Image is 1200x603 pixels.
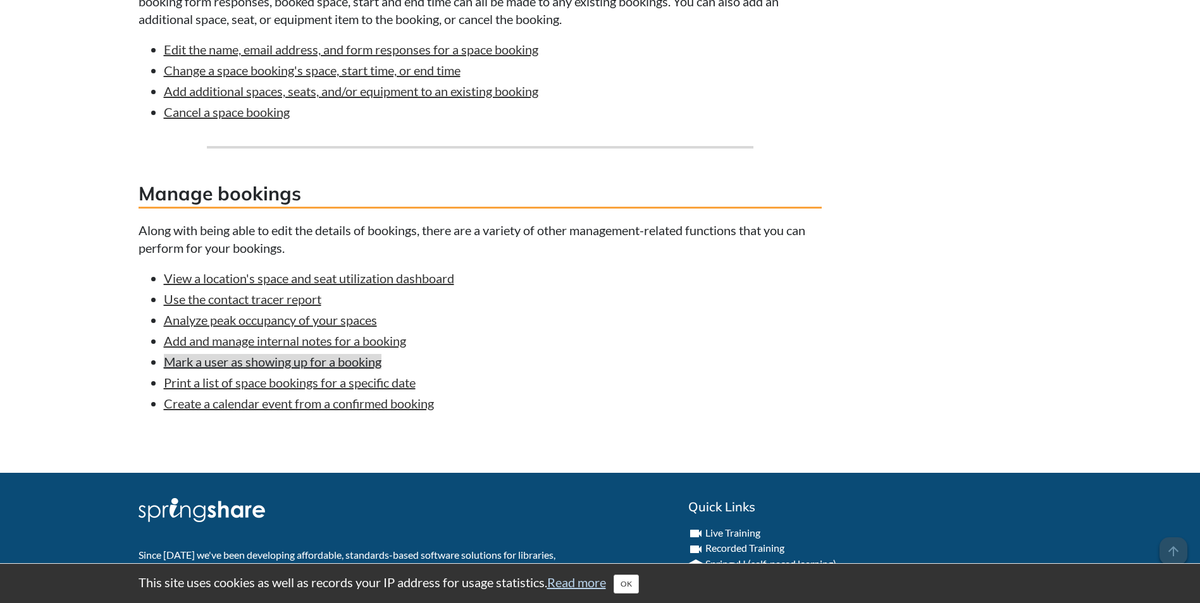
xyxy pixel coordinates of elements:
[164,375,416,390] a: Print a list of space bookings for a specific date
[164,354,381,369] a: Mark a user as showing up for a booking
[705,527,760,539] a: Live Training
[139,221,822,257] p: Along with being able to edit the details of bookings, there are a variety of other management-re...
[164,396,434,411] a: Create a calendar event from a confirmed booking
[164,63,461,78] a: Change a space booking's space, start time, or end time
[688,498,1062,516] h2: Quick Links
[1160,539,1187,554] a: arrow_upward
[164,104,290,119] a: Cancel a space booking
[139,180,822,209] h3: Manage bookings
[705,557,836,569] a: SpringyU (self-paced learning)
[688,557,703,573] i: school
[164,42,538,57] a: Edit the name, email address, and form responses for a space booking
[688,526,703,541] i: videocam
[164,83,538,99] a: Add additional spaces, seats, and/or equipment to an existing booking
[547,575,606,590] a: Read more
[1160,537,1187,565] span: arrow_upward
[139,498,265,522] img: Springshare
[705,542,784,554] a: Recorded Training
[164,271,454,286] a: View a location's space and seat utilization dashboard
[688,542,703,557] i: videocam
[614,575,639,594] button: Close
[164,333,406,348] a: Add and manage internal notes for a booking
[164,291,321,307] a: Use the contact tracer report
[164,312,377,327] a: Analyze peak occupancy of your spaces
[126,573,1075,594] div: This site uses cookies as well as records your IP address for usage statistics.
[139,548,591,590] p: Since [DATE] we've been developing affordable, standards-based software solutions for libraries, ...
